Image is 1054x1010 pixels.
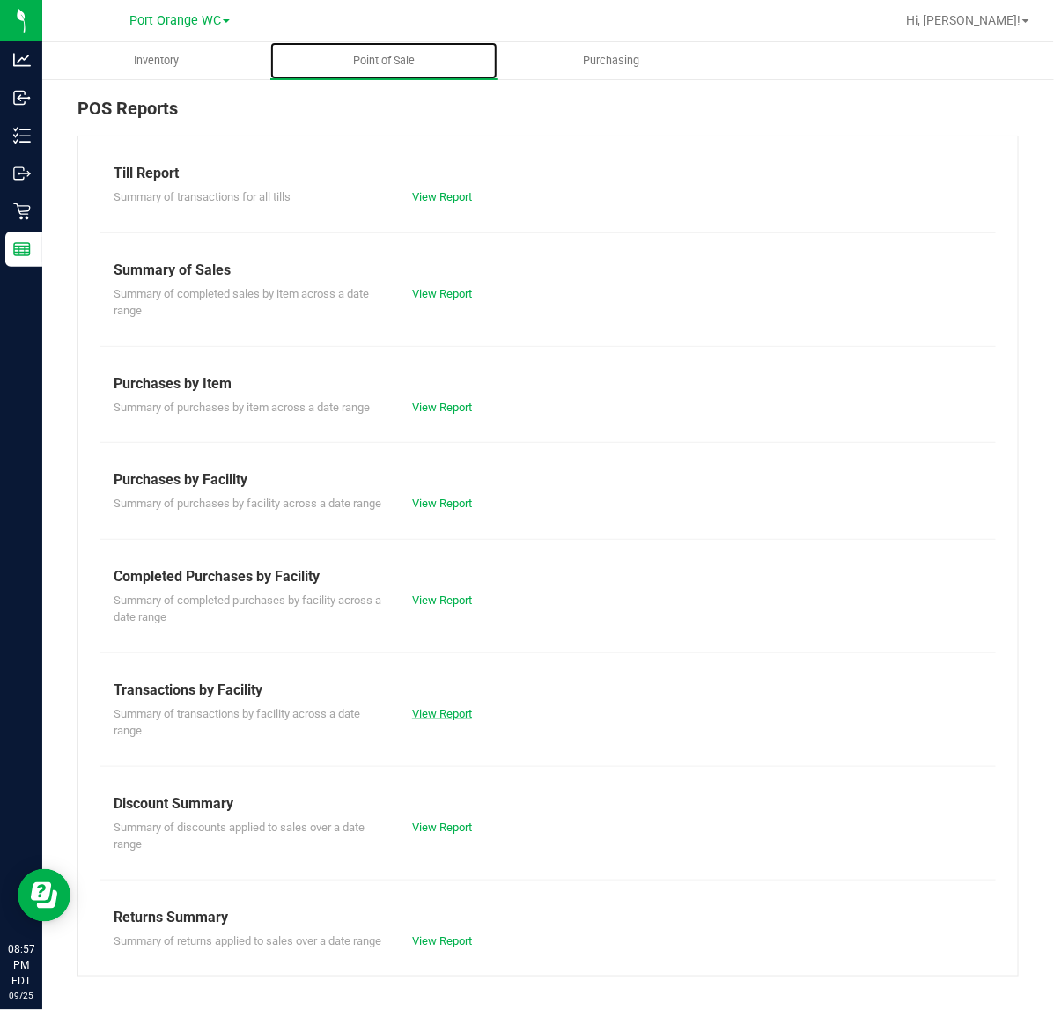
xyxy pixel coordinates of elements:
[114,707,360,738] span: Summary of transactions by facility across a date range
[110,53,203,69] span: Inventory
[13,240,31,258] inline-svg: Reports
[114,680,983,701] div: Transactions by Facility
[114,287,369,318] span: Summary of completed sales by item across a date range
[114,934,381,947] span: Summary of returns applied to sales over a date range
[498,42,726,79] a: Purchasing
[18,869,70,922] iframe: Resource center
[114,566,983,587] div: Completed Purchases by Facility
[13,51,31,69] inline-svg: Analytics
[559,53,663,69] span: Purchasing
[114,793,983,815] div: Discount Summary
[114,593,381,624] span: Summary of completed purchases by facility across a date range
[13,203,31,220] inline-svg: Retail
[412,821,472,834] a: View Report
[270,42,498,79] a: Point of Sale
[114,190,291,203] span: Summary of transactions for all tills
[412,190,472,203] a: View Report
[13,127,31,144] inline-svg: Inventory
[412,497,472,510] a: View Report
[114,821,365,851] span: Summary of discounts applied to sales over a date range
[114,907,983,928] div: Returns Summary
[8,989,34,1002] p: 09/25
[42,42,270,79] a: Inventory
[412,934,472,947] a: View Report
[114,373,983,394] div: Purchases by Item
[412,707,472,720] a: View Report
[412,593,472,607] a: View Report
[329,53,439,69] span: Point of Sale
[114,401,370,414] span: Summary of purchases by item across a date range
[13,89,31,107] inline-svg: Inbound
[77,95,1019,136] div: POS Reports
[8,941,34,989] p: 08:57 PM EDT
[114,260,983,281] div: Summary of Sales
[129,13,221,28] span: Port Orange WC
[412,287,472,300] a: View Report
[114,469,983,490] div: Purchases by Facility
[114,163,983,184] div: Till Report
[906,13,1021,27] span: Hi, [PERSON_NAME]!
[412,401,472,414] a: View Report
[114,497,381,510] span: Summary of purchases by facility across a date range
[13,165,31,182] inline-svg: Outbound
